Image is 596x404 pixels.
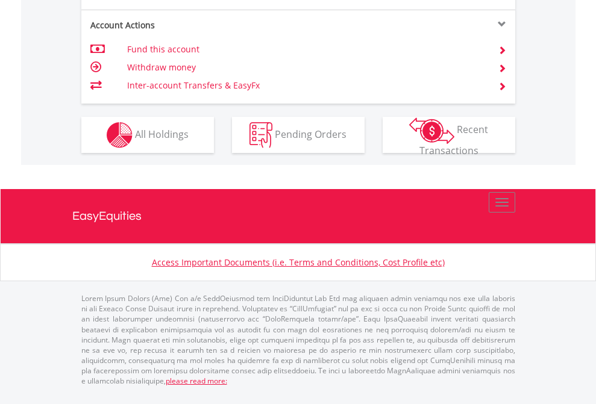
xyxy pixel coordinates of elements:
[166,376,227,386] a: please read more:
[81,293,515,386] p: Lorem Ipsum Dolors (Ame) Con a/e SeddOeiusmod tem InciDiduntut Lab Etd mag aliquaen admin veniamq...
[249,122,272,148] img: pending_instructions-wht.png
[275,127,347,140] span: Pending Orders
[232,117,365,153] button: Pending Orders
[135,127,189,140] span: All Holdings
[107,122,133,148] img: holdings-wht.png
[127,76,483,95] td: Inter-account Transfers & EasyFx
[81,19,298,31] div: Account Actions
[127,40,483,58] td: Fund this account
[72,189,524,243] a: EasyEquities
[383,117,515,153] button: Recent Transactions
[152,256,445,268] a: Access Important Documents (i.e. Terms and Conditions, Cost Profile etc)
[81,117,214,153] button: All Holdings
[409,117,454,144] img: transactions-zar-wht.png
[127,58,483,76] td: Withdraw money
